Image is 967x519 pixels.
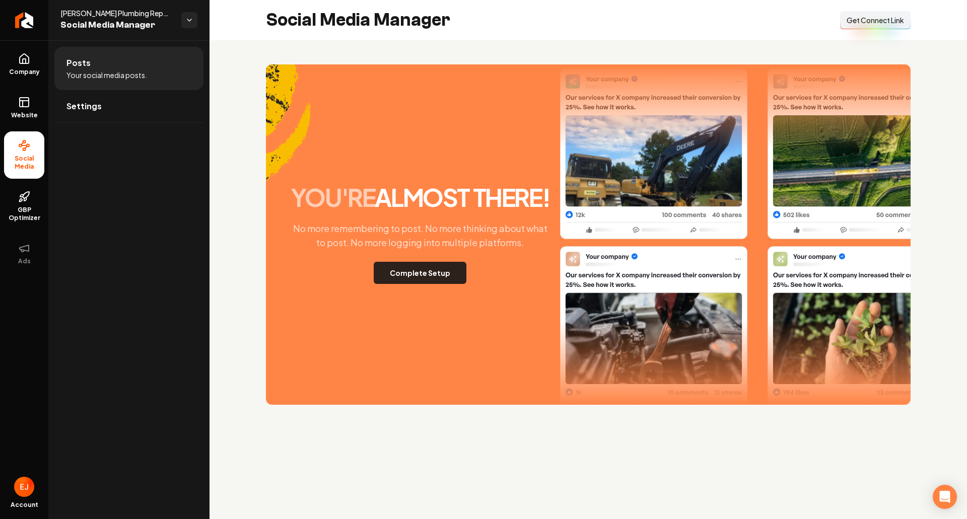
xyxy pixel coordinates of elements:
button: Get Connect Link [840,11,911,29]
img: Rebolt Logo [15,12,34,28]
span: Company [5,68,44,76]
span: Settings [66,100,102,112]
span: [PERSON_NAME] Plumbing Repair Service [60,8,173,18]
h2: almost there! [291,185,549,209]
a: Company [4,45,44,84]
img: Post One [560,68,747,416]
a: Website [4,88,44,127]
img: Eduard Joers [14,477,34,497]
span: Website [7,111,42,119]
span: Posts [66,57,91,69]
span: Your social media posts. [66,70,147,80]
span: Social Media [4,155,44,171]
span: Get Connect Link [847,15,904,25]
button: Complete Setup [374,262,466,284]
button: Ads [4,234,44,273]
a: Settings [54,90,203,122]
img: Accent [266,64,311,209]
span: Social Media Manager [60,18,173,32]
span: Ads [14,257,35,265]
img: Post Two [768,69,955,417]
p: No more remembering to post. No more thinking about what to post. No more logging into multiple p... [284,221,556,250]
button: Open user button [14,477,34,497]
span: Account [11,501,38,509]
span: you're [291,182,375,212]
span: GBP Optimizer [4,206,44,222]
h2: Social Media Manager [266,10,450,30]
a: GBP Optimizer [4,183,44,230]
div: Open Intercom Messenger [933,485,957,509]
